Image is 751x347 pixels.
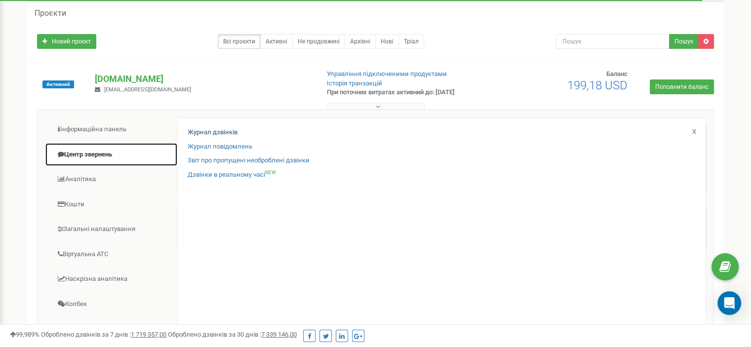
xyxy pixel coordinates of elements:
a: Центр звернень [45,143,178,167]
input: Пошук [556,34,670,49]
a: Всі проєкти [218,34,261,49]
a: Звіт про пропущені необроблені дзвінки [188,156,310,165]
p: При поточних витратах активний до: [DATE] [327,88,485,97]
a: Журнал повідомлень [188,142,252,152]
a: Колбек [45,292,178,316]
span: Активний [42,80,74,88]
div: Open Intercom Messenger [717,291,741,315]
a: Тріал [398,34,424,49]
a: Наскрізна аналітика [45,267,178,291]
a: Управління підключеними продуктами [327,70,447,77]
a: Новий проєкт [37,34,96,49]
h5: Проєкти [35,9,66,18]
span: Баланс [606,70,628,77]
span: 199,18 USD [567,78,628,92]
a: Активні [260,34,293,49]
button: Пошук [669,34,699,49]
a: Віртуальна АТС [45,242,178,267]
u: 7 339 146,00 [261,331,297,338]
a: Не продовжені [292,34,345,49]
span: Оброблено дзвінків за 7 днів : [41,331,166,338]
a: Поповнити баланс [650,79,714,94]
a: Дзвінки в реальному часіNEW [188,170,276,180]
span: 99,989% [10,331,40,338]
sup: NEW [265,170,276,175]
span: Оброблено дзвінків за 30 днів : [168,331,297,338]
a: Інформаційна панель [45,117,178,142]
a: X [692,127,696,137]
a: Архівні [345,34,376,49]
a: Кошти [45,193,178,217]
u: 1 719 357,00 [131,331,166,338]
a: Загальні налаштування [45,217,178,241]
span: [EMAIL_ADDRESS][DOMAIN_NAME] [104,86,191,93]
a: Історія транзакцій [327,79,382,87]
p: [DOMAIN_NAME] [95,73,311,85]
a: Журнал дзвінків [188,128,237,137]
a: Аналiтика [45,167,178,192]
a: Нові [375,34,399,49]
